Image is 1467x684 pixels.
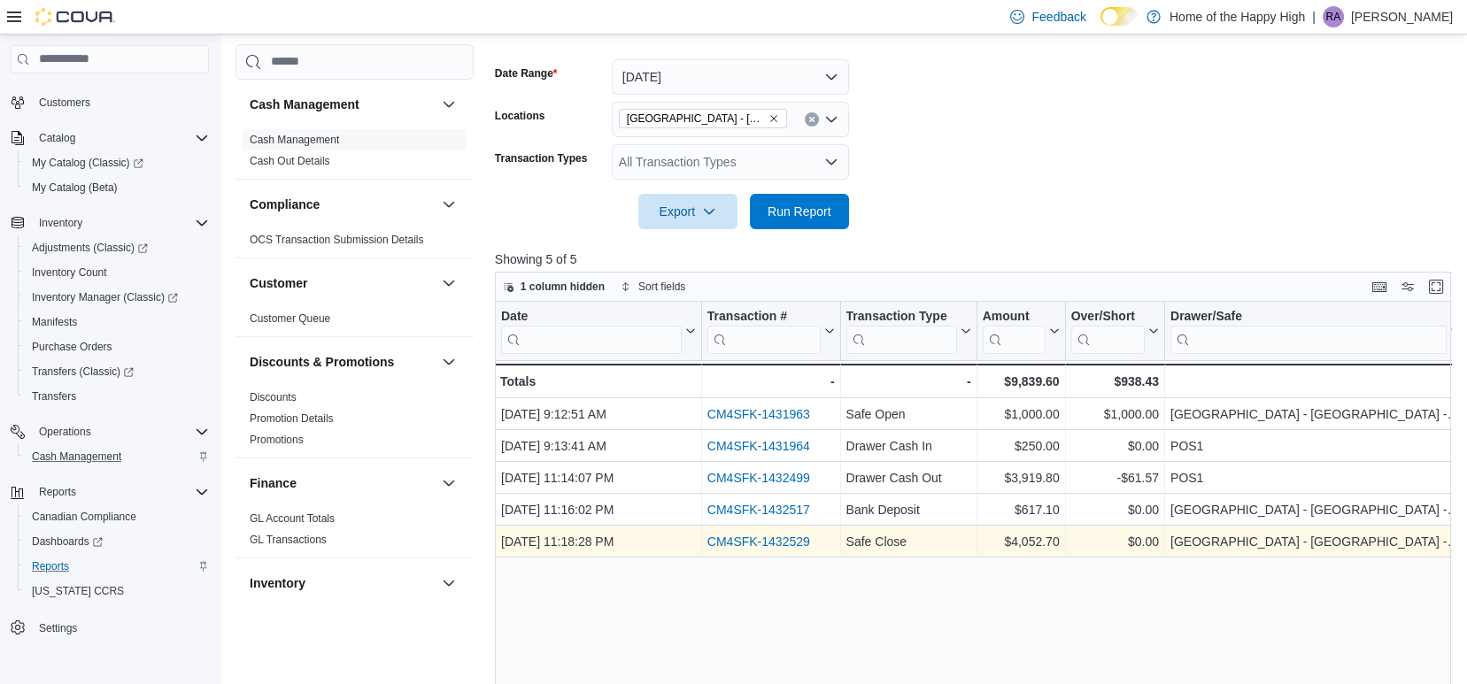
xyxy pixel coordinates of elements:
button: Export [638,194,737,229]
span: Purchase Orders [25,336,209,357]
a: GL Account Totals [250,512,335,525]
span: Customers [32,91,209,113]
span: Cash Out Details [250,154,330,168]
a: Manifests [25,311,84,333]
div: -$61.57 [1070,467,1158,488]
a: Discounts [250,391,297,403]
div: Amount [982,308,1045,353]
span: Reports [39,485,76,499]
a: Cash Out Details [250,155,330,167]
label: Date Range [495,66,558,81]
div: Totals [500,371,696,392]
div: Amount [982,308,1045,325]
h3: Finance [250,474,297,492]
button: Date [501,308,696,353]
a: Transfers [25,386,83,407]
span: Transfers (Classic) [25,361,209,382]
span: Reports [25,556,209,577]
a: Adjustments (Classic) [25,237,155,258]
a: Adjustments (Classic) [18,235,216,260]
a: Transfers (Classic) [18,359,216,384]
div: Drawer Cash In [845,435,970,457]
div: Transaction # [707,308,821,325]
div: Drawer Cash Out [845,467,970,488]
button: Cash Management [250,96,435,113]
button: Manifests [18,310,216,334]
button: Drawer/Safe [1170,308,1461,353]
button: Transaction Type [845,308,970,353]
a: Customer Queue [250,312,330,325]
span: Promotions [250,433,304,447]
span: Inventory [39,216,82,230]
span: Canadian Compliance [25,506,209,527]
label: Transaction Types [495,151,587,165]
a: Reports [25,556,76,577]
h3: Compliance [250,196,320,213]
button: Run Report [750,194,849,229]
div: Transaction Type [845,308,956,325]
button: Reports [4,480,216,504]
div: Compliance [235,229,474,257]
button: Keyboard shortcuts [1369,276,1390,297]
a: Transfers (Classic) [25,361,141,382]
div: Transaction Type [845,308,956,353]
button: Enter fullscreen [1425,276,1447,297]
span: Transfers [25,386,209,407]
div: Transaction # URL [707,308,821,353]
div: $3,919.80 [982,467,1059,488]
a: [US_STATE] CCRS [25,580,131,602]
a: CM4SFK-1431964 [707,439,810,453]
div: Date [501,308,682,325]
span: Customers [39,96,90,110]
div: $1,000.00 [982,403,1059,425]
div: $0.00 [1070,435,1158,457]
p: [PERSON_NAME] [1351,6,1453,27]
div: Date [501,308,682,353]
div: Over/Short [1070,308,1144,325]
span: Operations [32,421,209,442]
a: CM4SFK-1432529 [707,534,810,549]
span: Washington CCRS [25,580,209,602]
span: Adjustments (Classic) [32,241,148,255]
div: Safe Close [845,531,970,552]
button: Finance [438,473,459,494]
button: Clear input [805,112,819,127]
button: Inventory [438,573,459,594]
span: Customer Queue [250,311,330,326]
div: $938.43 [1070,371,1158,392]
a: GL Transactions [250,534,327,546]
a: My Catalog (Classic) [18,150,216,175]
button: [US_STATE] CCRS [18,579,216,603]
span: Feedback [1031,8,1085,26]
button: Customer [250,274,435,292]
span: GL Transactions [250,533,327,547]
span: Purchase Orders [32,340,112,354]
a: CM4SFK-1432517 [707,503,810,517]
div: - [1170,371,1461,392]
button: Catalog [4,126,216,150]
button: Sort fields [614,276,692,297]
button: Cash Management [18,444,216,469]
span: 1 column hidden [521,280,605,294]
a: Promotion Details [250,412,334,425]
span: Inventory Count [32,265,107,280]
a: Customers [32,92,97,113]
span: Sherwood Park - Park Plaza - Pop's Cannabis [619,109,787,128]
a: OCS Transaction Submission Details [250,234,424,246]
button: Inventory [32,212,89,234]
div: [DATE] 11:16:02 PM [501,499,696,520]
button: 1 column hidden [496,276,612,297]
input: Dark Mode [1100,7,1138,26]
span: Dashboards [25,531,209,552]
span: Settings [39,621,77,635]
span: Inventory Manager (Classic) [32,290,178,304]
span: Reports [32,481,209,503]
a: Cash Management [25,446,128,467]
a: Inventory Manager (Classic) [25,287,185,308]
span: Run Report [768,203,831,220]
span: RA [1326,6,1341,27]
a: Inventory Count [25,262,114,283]
div: Bank Deposit [845,499,970,520]
button: Compliance [250,196,435,213]
button: Finance [250,474,435,492]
